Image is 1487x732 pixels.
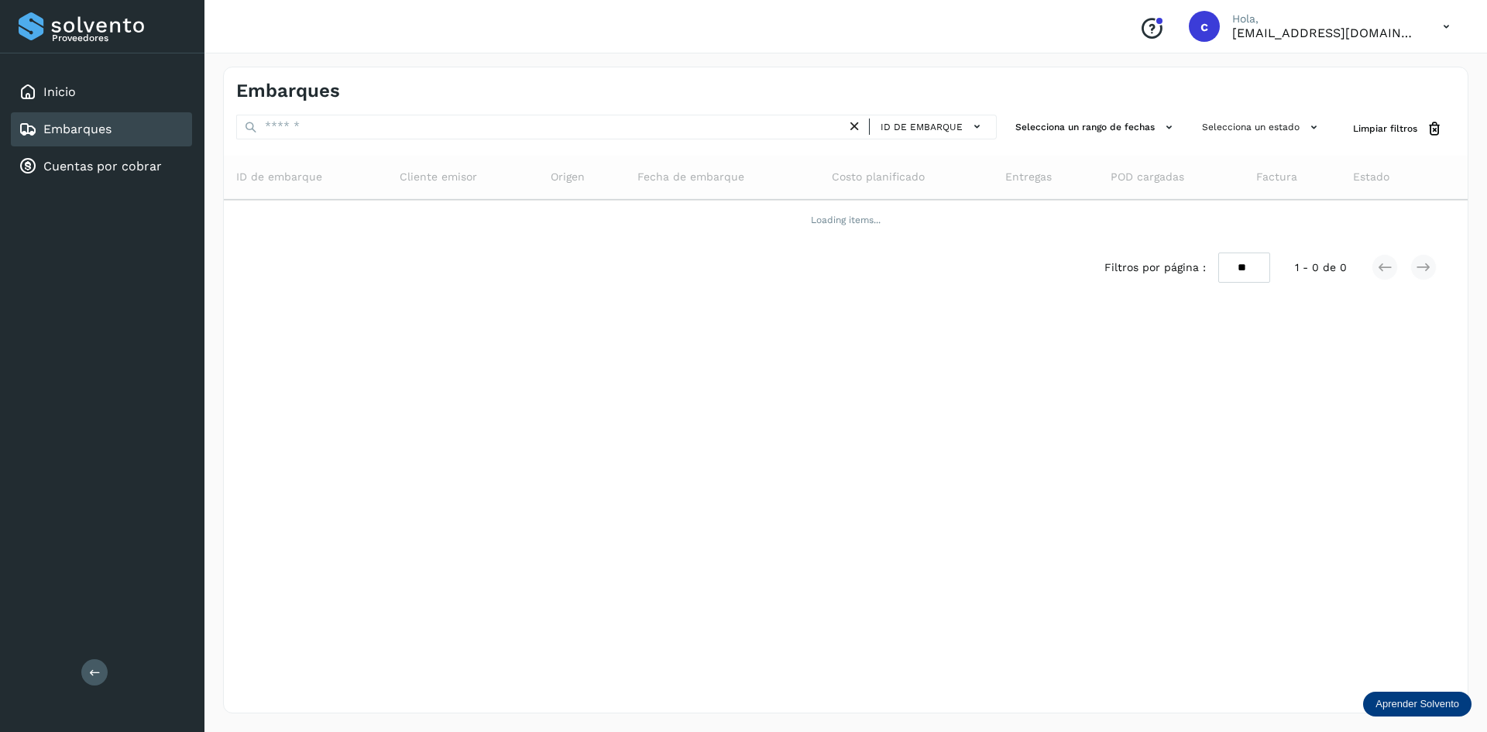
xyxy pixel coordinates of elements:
span: Limpiar filtros [1353,122,1417,136]
div: Cuentas por cobrar [11,149,192,184]
a: Cuentas por cobrar [43,159,162,174]
span: Fecha de embarque [637,169,744,185]
div: Embarques [11,112,192,146]
button: Selecciona un estado [1196,115,1328,140]
span: 1 - 0 de 0 [1295,259,1347,276]
div: Inicio [11,75,192,109]
span: ID de embarque [881,120,963,134]
h4: Embarques [236,80,340,102]
p: Proveedores [52,33,186,43]
span: Estado [1353,169,1389,185]
button: Limpiar filtros [1341,115,1455,143]
p: cuentas3@enlacesmet.com.mx [1232,26,1418,40]
p: Aprender Solvento [1375,698,1459,710]
div: Aprender Solvento [1363,692,1472,717]
button: ID de embarque [876,115,990,138]
span: Cliente emisor [400,169,477,185]
span: Factura [1256,169,1297,185]
span: Filtros por página : [1104,259,1206,276]
td: Loading items... [224,200,1468,240]
a: Embarques [43,122,112,136]
span: Costo planificado [832,169,925,185]
a: Inicio [43,84,76,99]
p: Hola, [1232,12,1418,26]
button: Selecciona un rango de fechas [1009,115,1183,140]
span: POD cargadas [1111,169,1184,185]
span: ID de embarque [236,169,322,185]
span: Origen [551,169,585,185]
span: Entregas [1005,169,1052,185]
